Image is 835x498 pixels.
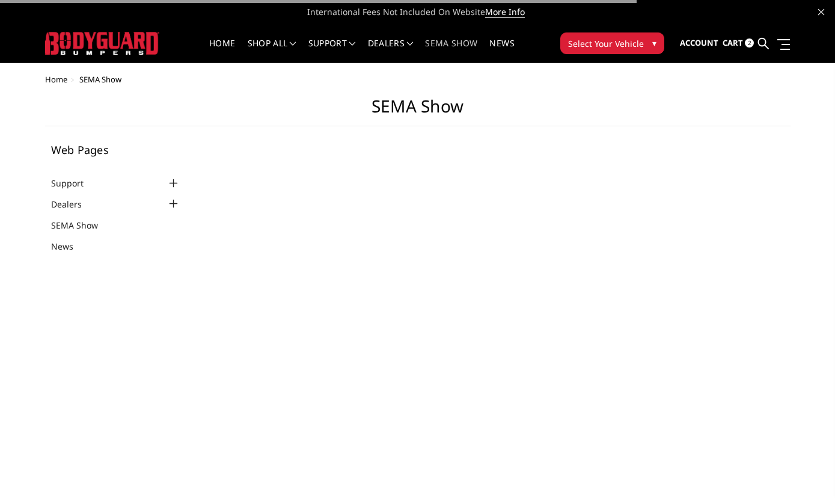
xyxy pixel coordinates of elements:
span: SEMA Show [79,74,121,85]
a: More Info [485,6,525,18]
a: Support [308,39,356,63]
span: ▾ [652,37,656,49]
span: Select Your Vehicle [568,37,644,50]
a: Dealers [368,39,414,63]
a: News [51,240,88,253]
img: BODYGUARD BUMPERS [45,32,159,54]
span: Account [680,37,718,48]
a: shop all [248,39,296,63]
button: Select Your Vehicle [560,32,664,54]
a: SEMA Show [425,39,477,63]
span: Cart [723,37,743,48]
span: 2 [745,38,754,48]
h1: SEMA Show [45,96,791,126]
a: Support [51,177,99,189]
a: News [489,39,514,63]
a: SEMA Show [51,219,113,232]
a: Home [45,74,67,85]
h5: Web Pages [51,144,181,155]
a: Home [209,39,235,63]
a: Account [680,27,718,60]
a: Dealers [51,198,97,211]
a: Cart 2 [723,27,754,60]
